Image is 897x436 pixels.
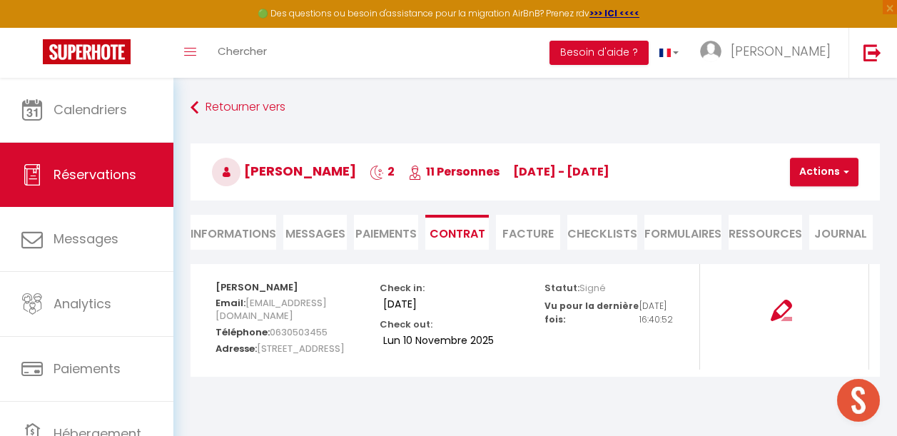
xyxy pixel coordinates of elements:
a: Retourner vers [191,95,880,121]
button: Actions [790,158,858,186]
li: FORMULAIRES [644,215,721,250]
span: [PERSON_NAME] [731,42,831,60]
li: Journal [809,215,873,250]
span: [EMAIL_ADDRESS][DOMAIN_NAME] [216,293,327,326]
span: Messages [54,230,118,248]
span: Paiements [54,360,121,377]
li: Paiements [354,215,417,250]
a: ... [PERSON_NAME] [689,28,848,78]
span: Calendriers [54,101,127,118]
p: Check in: [380,278,425,295]
span: [DATE] - [DATE] [513,163,609,180]
li: Ressources [729,215,802,250]
li: Contrat [425,215,489,250]
li: CHECKLISTS [567,215,637,250]
p: Vu pour la dernière fois: [544,300,639,327]
span: [STREET_ADDRESS] [257,338,345,359]
span: Messages [285,225,345,242]
button: Besoin d'aide ? [549,41,649,65]
p: Statut: [544,278,606,295]
a: Chercher [207,28,278,78]
span: Analytics [54,295,111,313]
span: Réservations [54,166,136,183]
img: logout [863,44,881,61]
div: Open chat [837,379,880,422]
strong: Email: [216,296,245,310]
img: ... [700,41,721,62]
li: Informations [191,215,276,250]
strong: Adresse: [216,342,257,355]
strong: Téléphone: [216,325,270,339]
a: >>> ICI <<<< [589,7,639,19]
span: 0630503455 [270,322,328,343]
p: Check out: [380,315,432,331]
img: signing-contract [771,300,792,321]
span: Signé [579,281,606,295]
p: [DATE] 16:40:52 [639,300,690,327]
strong: [PERSON_NAME] [216,280,298,294]
span: [PERSON_NAME] [212,162,356,180]
span: 2 [370,163,395,180]
li: Facture [496,215,559,250]
span: 11 Personnes [408,163,500,180]
img: Super Booking [43,39,131,64]
span: Chercher [218,44,267,59]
